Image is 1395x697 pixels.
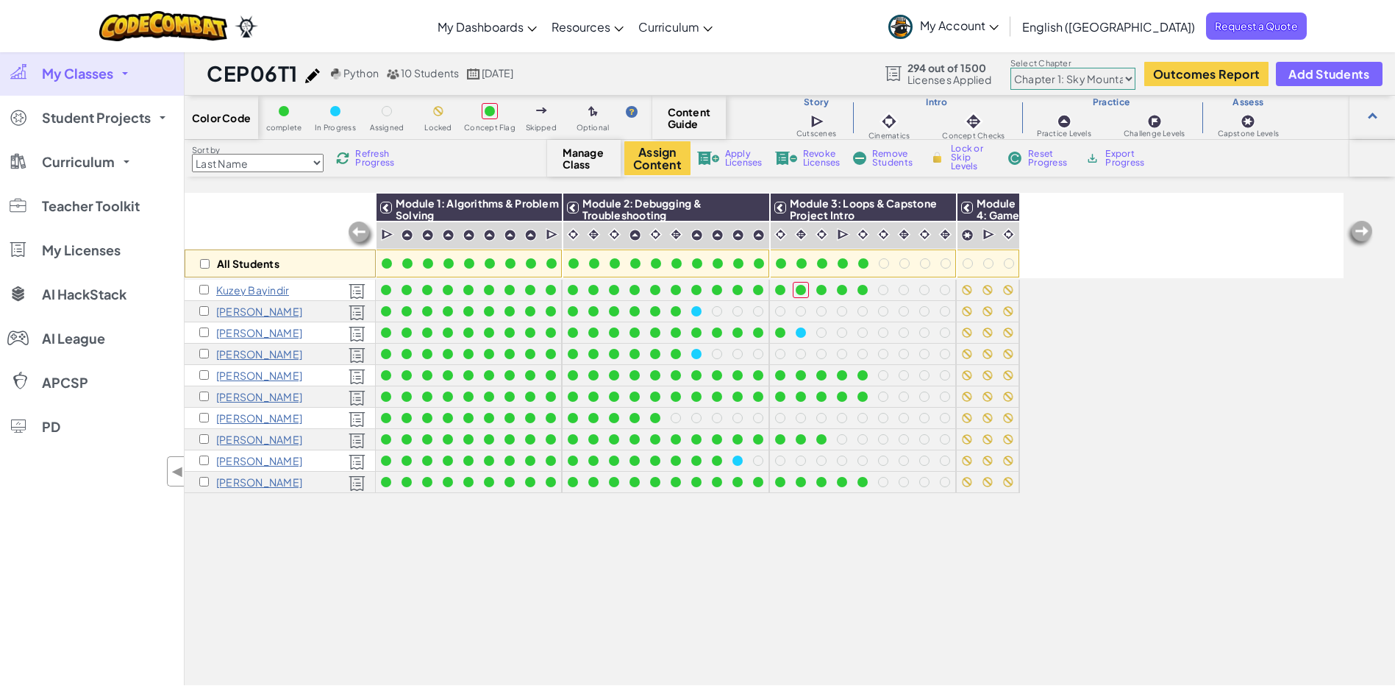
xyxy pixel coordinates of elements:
[566,227,580,241] img: IconCinematic.svg
[349,454,365,470] img: Licensed
[401,66,460,79] span: 10 Students
[536,107,547,113] img: IconSkippedLevel.svg
[421,229,434,241] img: IconPracticeLevel.svg
[424,124,452,132] span: Locked
[349,390,365,406] img: Licensed
[216,284,289,296] p: Kuzey Bayindir
[544,7,631,46] a: Resources
[780,96,852,108] h3: Story
[668,106,711,130] span: Content Guide
[216,305,302,317] p: Collin Dunn
[1021,96,1202,108] h3: Practice
[355,149,401,167] span: Refresh Progress
[524,229,537,241] img: IconPracticeLevel.svg
[631,7,720,46] a: Curriculum
[897,227,911,241] img: IconInteractive.svg
[856,227,870,241] img: IconCinematic.svg
[711,229,724,241] img: IconPracticeLevel.svg
[607,227,621,241] img: IconCinematic.svg
[588,106,598,118] img: IconOptionalLevel.svg
[907,62,992,74] span: 294 out of 1500
[775,152,797,165] img: IconLicenseRevoke.svg
[1288,68,1369,80] span: Add Students
[216,391,302,403] p: Catriona Nolan
[349,475,365,492] img: Licensed
[217,258,279,269] p: All Students
[336,152,349,165] img: IconReload.svg
[42,111,151,124] span: Student Projects
[796,130,836,138] span: Cutscenes
[349,433,365,449] img: Licensed
[881,3,1006,49] a: My Account
[349,411,365,428] img: Licensed
[349,305,365,321] img: Licensed
[99,11,228,41] img: CodeCombat logo
[216,412,302,424] p: Avery Paturzo
[504,229,516,241] img: IconPracticeLevel.svg
[464,124,515,132] span: Concept Flag
[752,229,765,241] img: IconPracticeLevel.svg
[810,113,826,130] img: IconCutscene.svg
[42,199,140,213] span: Teacher Toolkit
[331,68,342,79] img: python.png
[315,124,356,132] span: In Progress
[691,229,703,241] img: IconPracticeLevel.svg
[483,229,496,241] img: IconPracticeLevel.svg
[1002,227,1016,241] img: IconCinematic.svg
[42,288,126,301] span: AI HackStack
[346,220,376,250] img: Arrow_Left_Inactive.png
[552,19,610,35] span: Resources
[1206,13,1307,40] span: Request a Quote
[951,144,994,171] span: Lock or Skip Levels
[349,347,365,364] img: Licensed
[877,227,891,241] img: IconCinematic.svg
[879,111,899,132] img: IconCinematic.svg
[42,155,115,169] span: Curriculum
[482,66,513,79] span: [DATE]
[1007,152,1022,165] img: IconReset.svg
[918,227,932,241] img: IconCinematic.svg
[216,348,302,360] p: Alayna Jones
[942,132,1005,140] span: Concept Checks
[1015,7,1202,46] a: English ([GEOGRAPHIC_DATA])
[852,96,1021,108] h3: Intro
[1105,149,1150,167] span: Export Progress
[386,68,399,79] img: MultipleUsers.png
[42,332,105,345] span: AI League
[192,112,251,124] span: Color Code
[1276,62,1382,86] button: Add Students
[649,227,663,241] img: IconCinematic.svg
[803,149,841,167] span: Revoke Licenses
[982,227,996,242] img: IconCutscene.svg
[401,229,413,241] img: IconPracticeLevel.svg
[624,141,691,175] button: Assign Content
[343,66,379,79] span: Python
[266,124,302,132] span: complete
[868,132,910,140] span: Cinematics
[1345,219,1374,249] img: Arrow_Left_Inactive.png
[349,283,365,300] img: Licensed
[1022,19,1195,35] span: English ([GEOGRAPHIC_DATA])
[853,152,866,165] img: IconRemoveStudents.svg
[888,15,913,39] img: avatar
[349,326,365,342] img: Licensed
[381,227,395,242] img: IconCutscene.svg
[963,111,984,132] img: IconInteractive.svg
[977,197,1027,257] span: Module 4: Game Design & Capstone Project
[438,19,524,35] span: My Dashboards
[794,227,808,241] img: IconInteractive.svg
[1057,114,1071,129] img: IconPracticeLevel.svg
[526,124,557,132] span: Skipped
[1144,62,1269,86] button: Outcomes Report
[216,476,302,488] p: Mitchell Stowell
[430,7,544,46] a: My Dashboards
[370,124,404,132] span: Assigned
[463,229,475,241] img: IconPracticeLevel.svg
[1241,114,1255,129] img: IconCapstoneLevel.svg
[938,227,952,241] img: IconInteractive.svg
[725,149,763,167] span: Apply Licenses
[216,455,302,467] p: Noah Rutebuka
[907,74,992,85] span: Licenses Applied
